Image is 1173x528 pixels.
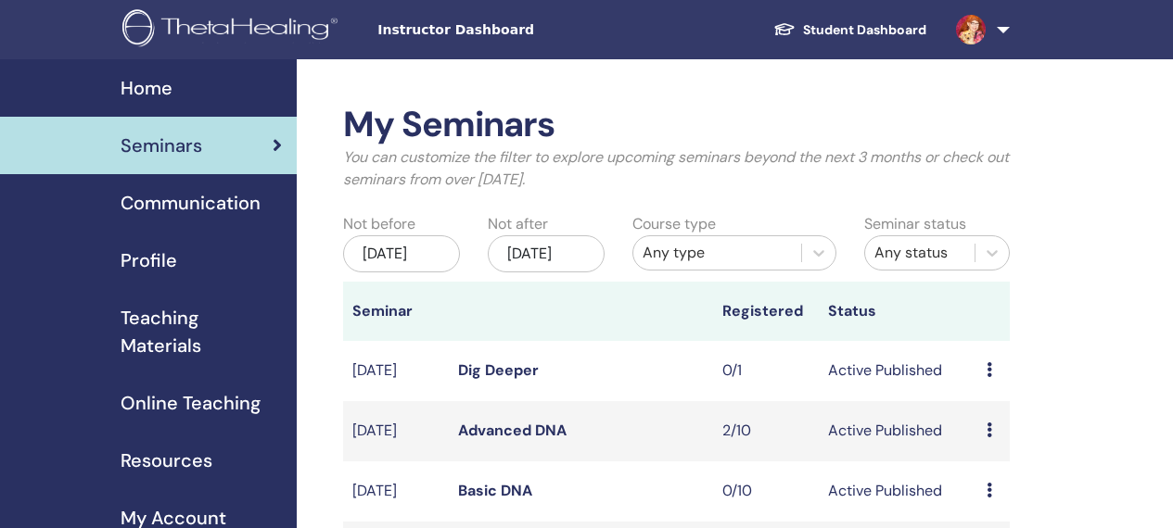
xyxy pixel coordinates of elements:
[121,132,202,159] span: Seminars
[121,446,212,474] span: Resources
[458,481,532,500] a: Basic DNA
[343,401,449,461] td: [DATE]
[488,213,548,235] label: Not after
[458,421,567,440] a: Advanced DNA
[121,304,282,359] span: Teaching Materials
[713,341,819,401] td: 0/1
[773,21,796,37] img: graduation-cap-white.svg
[343,104,1010,146] h2: My Seminars
[819,341,977,401] td: Active Published
[643,242,792,264] div: Any type
[343,341,449,401] td: [DATE]
[759,13,941,47] a: Student Dashboard
[377,20,656,40] span: Instructor Dashboard
[488,235,605,272] div: [DATE]
[343,235,460,272] div: [DATE]
[121,246,177,274] span: Profile
[632,213,716,235] label: Course type
[343,146,1010,191] p: You can customize the filter to explore upcoming seminars beyond the next 3 months or check out s...
[819,282,977,341] th: Status
[713,401,819,461] td: 2/10
[121,74,172,102] span: Home
[819,461,977,522] td: Active Published
[343,213,415,235] label: Not before
[819,401,977,461] td: Active Published
[458,360,539,380] a: Dig Deeper
[343,282,449,341] th: Seminar
[121,389,261,417] span: Online Teaching
[343,461,449,522] td: [DATE]
[121,189,261,217] span: Communication
[874,242,965,264] div: Any status
[864,213,966,235] label: Seminar status
[713,282,819,341] th: Registered
[122,9,344,51] img: logo.png
[713,461,819,522] td: 0/10
[956,15,986,44] img: default.jpg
